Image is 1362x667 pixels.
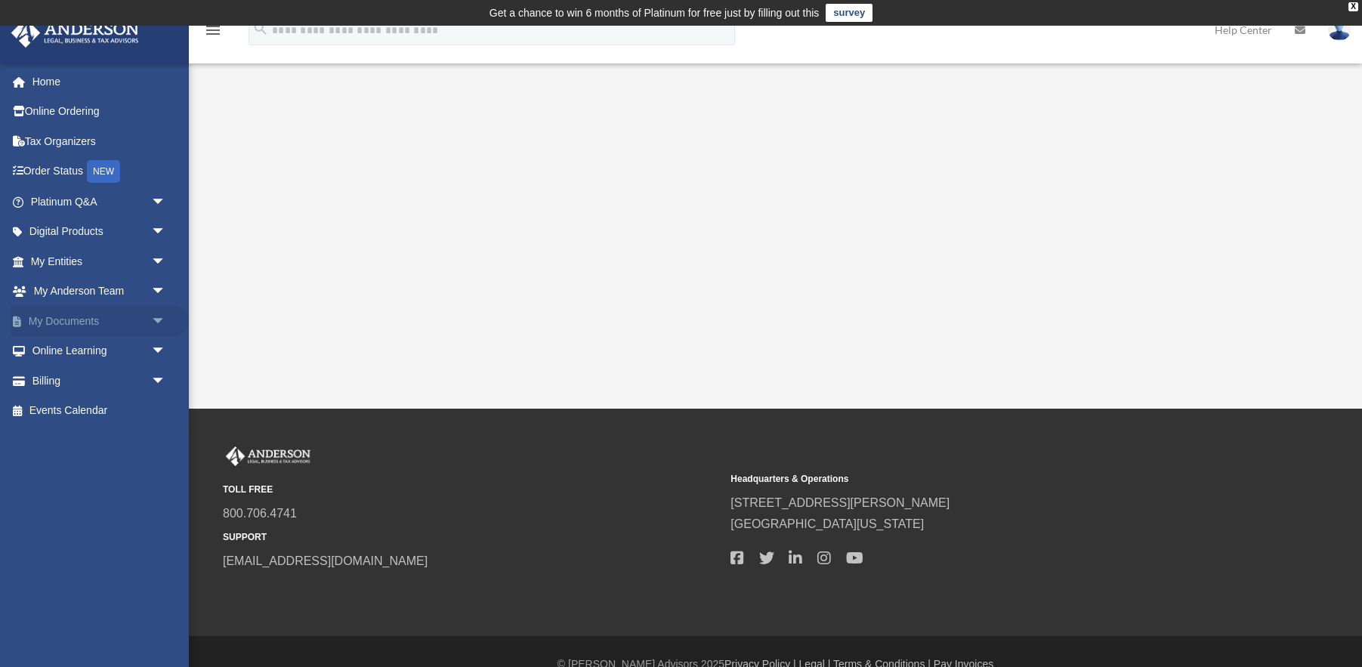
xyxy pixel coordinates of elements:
img: Anderson Advisors Platinum Portal [223,446,313,466]
a: Billingarrow_drop_down [11,366,189,396]
img: Anderson Advisors Platinum Portal [7,18,144,48]
a: [STREET_ADDRESS][PERSON_NAME] [730,496,950,509]
div: close [1348,2,1358,11]
span: arrow_drop_down [151,187,181,218]
a: [EMAIL_ADDRESS][DOMAIN_NAME] [223,554,428,567]
span: arrow_drop_down [151,336,181,367]
span: arrow_drop_down [151,366,181,397]
span: arrow_drop_down [151,276,181,307]
span: arrow_drop_down [151,246,181,277]
a: Digital Productsarrow_drop_down [11,217,189,247]
i: search [252,20,269,37]
div: Get a chance to win 6 months of Platinum for free just by filling out this [490,4,820,22]
div: NEW [87,160,120,183]
a: Platinum Q&Aarrow_drop_down [11,187,189,217]
a: My Anderson Teamarrow_drop_down [11,276,189,307]
a: Home [11,66,189,97]
a: 800.706.4741 [223,507,297,520]
small: TOLL FREE [223,482,720,498]
small: Headquarters & Operations [730,471,1228,487]
a: Online Ordering [11,97,189,127]
i: menu [204,21,222,39]
img: User Pic [1328,19,1351,41]
a: Events Calendar [11,396,189,426]
span: arrow_drop_down [151,217,181,248]
a: menu [204,26,222,39]
a: My Documentsarrow_drop_down [11,306,189,336]
a: [GEOGRAPHIC_DATA][US_STATE] [730,517,924,530]
small: SUPPORT [223,530,720,545]
a: survey [826,4,872,22]
a: Tax Organizers [11,126,189,156]
a: Online Learningarrow_drop_down [11,336,189,366]
a: My Entitiesarrow_drop_down [11,246,189,276]
a: Order StatusNEW [11,156,189,187]
span: arrow_drop_down [151,306,181,337]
